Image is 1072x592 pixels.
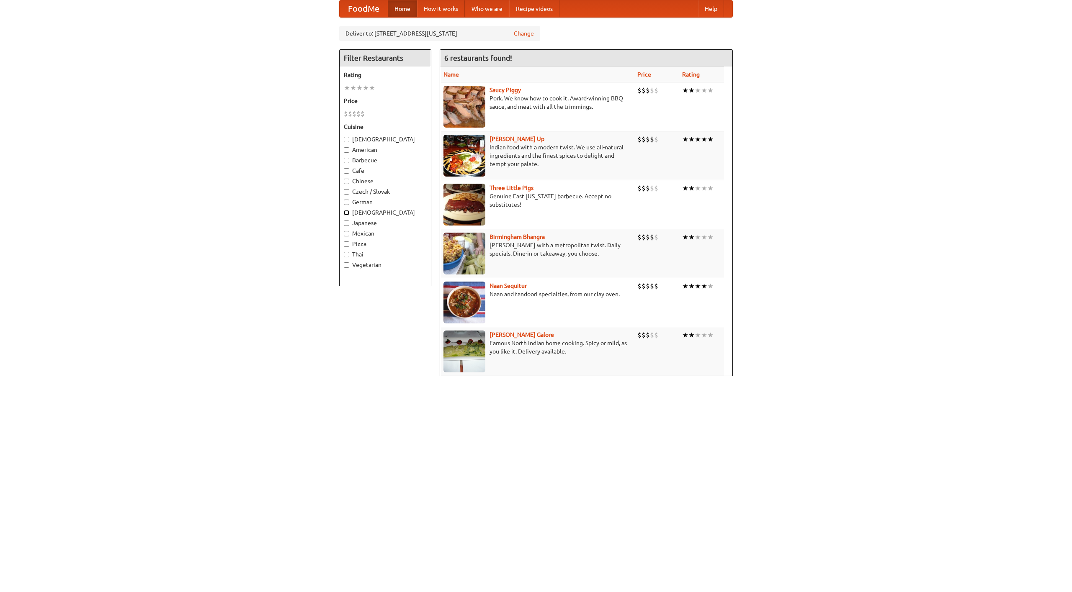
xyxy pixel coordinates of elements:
[509,0,559,17] a: Recipe videos
[642,184,646,193] li: $
[344,252,349,257] input: Thai
[490,136,544,142] a: [PERSON_NAME] Up
[344,158,349,163] input: Barbecue
[646,233,650,242] li: $
[682,184,688,193] li: ★
[650,233,654,242] li: $
[344,250,427,259] label: Thai
[688,233,695,242] li: ★
[654,135,658,144] li: $
[443,339,631,356] p: Famous North Indian home cooking. Spicy or mild, as you like it. Delivery available.
[654,86,658,95] li: $
[682,135,688,144] li: ★
[344,219,427,227] label: Japanese
[637,282,642,291] li: $
[443,233,485,274] img: bhangra.jpg
[348,109,352,118] li: $
[642,331,646,340] li: $
[344,137,349,142] input: [DEMOGRAPHIC_DATA]
[646,282,650,291] li: $
[344,167,427,175] label: Cafe
[695,86,701,95] li: ★
[654,331,658,340] li: $
[637,184,642,193] li: $
[490,185,533,191] a: Three Little Pigs
[637,331,642,340] li: $
[688,135,695,144] li: ★
[637,233,642,242] li: $
[344,208,427,217] label: [DEMOGRAPHIC_DATA]
[695,184,701,193] li: ★
[444,54,512,62] ng-pluralize: 6 restaurants found!
[344,229,427,238] label: Mexican
[646,86,650,95] li: $
[695,282,701,291] li: ★
[344,262,349,268] input: Vegetarian
[707,135,714,144] li: ★
[490,233,545,240] a: Birmingham Bhangra
[363,83,369,92] li: ★
[646,184,650,193] li: $
[369,83,375,92] li: ★
[695,233,701,242] li: ★
[490,282,527,289] b: Naan Sequitur
[356,83,363,92] li: ★
[344,231,349,236] input: Mexican
[344,177,427,185] label: Chinese
[695,331,701,340] li: ★
[642,135,646,144] li: $
[701,135,707,144] li: ★
[344,147,349,153] input: American
[361,109,365,118] li: $
[701,184,707,193] li: ★
[344,198,427,206] label: German
[443,241,631,258] p: [PERSON_NAME] with a metropolitan twist. Daily specials. Dine-in or takeaway, you choose.
[350,83,356,92] li: ★
[344,210,349,215] input: [DEMOGRAPHIC_DATA]
[352,109,356,118] li: $
[701,282,707,291] li: ★
[344,71,427,79] h5: Rating
[707,331,714,340] li: ★
[465,0,509,17] a: Who we are
[344,189,349,195] input: Czech / Slovak
[650,86,654,95] li: $
[344,241,349,247] input: Pizza
[654,184,658,193] li: $
[682,233,688,242] li: ★
[642,233,646,242] li: $
[688,331,695,340] li: ★
[688,282,695,291] li: ★
[443,135,485,177] img: curryup.jpg
[443,331,485,372] img: currygalore.jpg
[344,220,349,226] input: Japanese
[344,156,427,164] label: Barbecue
[642,86,646,95] li: $
[701,331,707,340] li: ★
[490,87,521,93] a: Saucy Piggy
[344,187,427,196] label: Czech / Slovak
[637,86,642,95] li: $
[646,331,650,340] li: $
[443,143,631,168] p: Indian food with a modern twist. We use all-natural ingredients and the finest spices to delight ...
[637,135,642,144] li: $
[701,86,707,95] li: ★
[443,184,485,226] img: littlepigs.jpg
[443,290,631,298] p: Naan and tandoori specialties, from our clay oven.
[340,50,431,67] h4: Filter Restaurants
[650,282,654,291] li: $
[443,94,631,111] p: Pork. We know how to cook it. Award-winning BBQ sauce, and meat with all the trimmings.
[650,331,654,340] li: $
[344,109,348,118] li: $
[682,331,688,340] li: ★
[514,29,534,38] a: Change
[490,331,554,338] a: [PERSON_NAME] Galore
[344,146,427,154] label: American
[344,123,427,131] h5: Cuisine
[443,192,631,209] p: Genuine East [US_STATE] barbecue. Accept no substitutes!
[701,233,707,242] li: ★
